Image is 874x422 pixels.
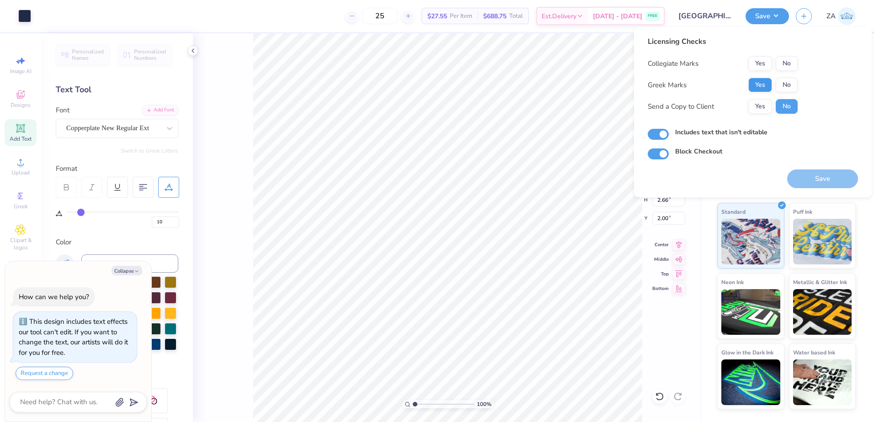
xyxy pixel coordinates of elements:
[56,84,178,96] div: Text Tool
[793,277,847,287] span: Metallic & Glitter Ink
[5,237,37,251] span: Clipart & logos
[542,11,576,21] span: Est. Delivery
[593,11,642,21] span: [DATE] - [DATE]
[11,169,30,176] span: Upload
[134,48,166,61] span: Personalized Numbers
[648,13,657,19] span: FREE
[648,101,714,112] div: Send a Copy to Client
[748,78,772,92] button: Yes
[776,56,798,71] button: No
[652,256,669,263] span: Middle
[826,11,836,21] span: ZA
[477,400,491,408] span: 100 %
[826,7,856,25] a: ZA
[450,11,472,21] span: Per Item
[776,78,798,92] button: No
[652,242,669,248] span: Center
[793,348,835,357] span: Water based Ink
[483,11,506,21] span: $688.75
[72,48,104,61] span: Personalized Names
[721,348,773,357] span: Glow in the Dark Ink
[142,105,178,116] div: Add Font
[121,147,178,154] button: Switch to Greek Letters
[746,8,789,24] button: Save
[81,254,178,273] input: e.g. 7428 c
[721,207,746,216] span: Standard
[652,271,669,277] span: Top
[14,203,28,210] span: Greek
[56,164,179,174] div: Format
[509,11,523,21] span: Total
[838,7,856,25] img: Zuriel Alaba
[19,292,89,301] div: How can we help you?
[721,359,780,405] img: Glow in the Dark Ink
[648,80,687,90] div: Greek Marks
[671,7,739,25] input: Untitled Design
[16,367,73,380] button: Request a change
[675,147,722,156] label: Block Checkout
[721,219,780,264] img: Standard
[793,219,852,264] img: Puff Ink
[793,289,852,335] img: Metallic & Glitter Ink
[748,99,772,114] button: Yes
[652,285,669,292] span: Bottom
[648,36,798,47] div: Licensing Checks
[56,237,178,248] div: Color
[10,68,32,75] span: Image AI
[19,317,128,357] div: This design includes text effects our tool can't edit. If you want to change the text, our artist...
[10,135,32,142] span: Add Text
[721,289,780,335] img: Neon Ink
[721,277,744,287] span: Neon Ink
[793,207,812,216] span: Puff Ink
[648,58,698,69] div: Collegiate Marks
[112,266,142,275] button: Collapse
[748,56,772,71] button: Yes
[427,11,447,21] span: $27.55
[362,8,398,24] input: – –
[11,101,31,109] span: Designs
[675,127,767,137] label: Includes text that isn't editable
[776,99,798,114] button: No
[793,359,852,405] img: Water based Ink
[56,105,69,116] label: Font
